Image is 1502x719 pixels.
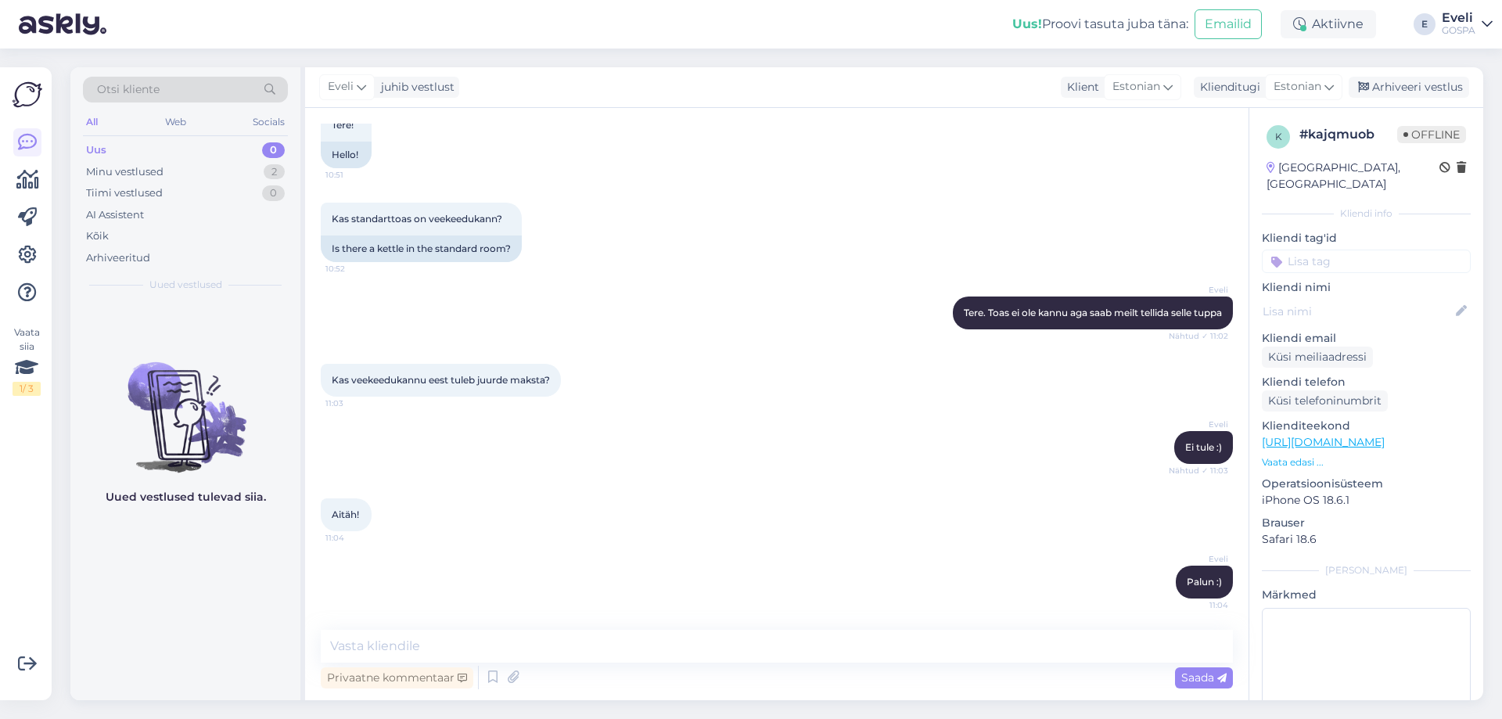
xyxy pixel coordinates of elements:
[262,142,285,158] div: 0
[1299,125,1397,144] div: # kajqmuob
[1262,418,1471,434] p: Klienditeekond
[332,374,550,386] span: Kas veekeedukannu eest tuleb juurde maksta?
[1262,515,1471,531] p: Brauser
[86,142,106,158] div: Uus
[1262,587,1471,603] p: Märkmed
[1170,599,1228,611] span: 11:04
[262,185,285,201] div: 0
[1169,330,1228,342] span: Nähtud ✓ 11:02
[321,142,372,168] div: Hello!
[106,489,266,505] p: Uued vestlused tulevad siia.
[375,79,455,95] div: juhib vestlust
[1194,79,1260,95] div: Klienditugi
[1397,126,1466,143] span: Offline
[328,78,354,95] span: Eveli
[1281,10,1376,38] div: Aktiivne
[86,207,144,223] div: AI Assistent
[97,81,160,98] span: Otsi kliente
[325,263,384,275] span: 10:52
[1262,390,1388,412] div: Küsi telefoninumbrit
[1262,492,1471,509] p: iPhone OS 18.6.1
[325,397,384,409] span: 11:03
[321,235,522,262] div: Is there a kettle in the standard room?
[1442,12,1493,37] a: EveliGOSPA
[1262,330,1471,347] p: Kliendi email
[1187,576,1222,588] span: Palun :)
[1262,563,1471,577] div: [PERSON_NAME]
[264,164,285,180] div: 2
[1262,374,1471,390] p: Kliendi telefon
[1262,531,1471,548] p: Safari 18.6
[332,119,354,131] span: Tere!
[1012,15,1188,34] div: Proovi tasuta juba täna:
[1169,465,1228,476] span: Nähtud ✓ 11:03
[1112,78,1160,95] span: Estonian
[1442,24,1475,37] div: GOSPA
[162,112,189,132] div: Web
[964,307,1222,318] span: Tere. Toas ei ole kannu aga saab meilt tellida selle tuppa
[86,228,109,244] div: Kõik
[1442,12,1475,24] div: Eveli
[1195,9,1262,39] button: Emailid
[86,185,163,201] div: Tiimi vestlused
[1274,78,1321,95] span: Estonian
[1263,303,1453,320] input: Lisa nimi
[1012,16,1042,31] b: Uus!
[1181,670,1227,685] span: Saada
[1262,230,1471,246] p: Kliendi tag'id
[1262,435,1385,449] a: [URL][DOMAIN_NAME]
[325,532,384,544] span: 11:04
[1170,284,1228,296] span: Eveli
[332,509,359,520] span: Aitäh!
[149,278,222,292] span: Uued vestlused
[1275,131,1282,142] span: k
[1267,160,1439,192] div: [GEOGRAPHIC_DATA], [GEOGRAPHIC_DATA]
[1262,250,1471,273] input: Lisa tag
[13,325,41,396] div: Vaata siia
[83,112,101,132] div: All
[1185,441,1222,453] span: Ei tule :)
[1061,79,1099,95] div: Klient
[70,334,300,475] img: No chats
[332,213,502,225] span: Kas standarttoas on veekeedukann?
[321,667,473,688] div: Privaatne kommentaar
[1262,455,1471,469] p: Vaata edasi ...
[1262,279,1471,296] p: Kliendi nimi
[1170,553,1228,565] span: Eveli
[1170,419,1228,430] span: Eveli
[1262,347,1373,368] div: Küsi meiliaadressi
[86,250,150,266] div: Arhiveeritud
[86,164,163,180] div: Minu vestlused
[250,112,288,132] div: Socials
[1262,476,1471,492] p: Operatsioonisüsteem
[1349,77,1469,98] div: Arhiveeri vestlus
[13,80,42,110] img: Askly Logo
[13,382,41,396] div: 1 / 3
[325,169,384,181] span: 10:51
[1262,207,1471,221] div: Kliendi info
[1414,13,1436,35] div: E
